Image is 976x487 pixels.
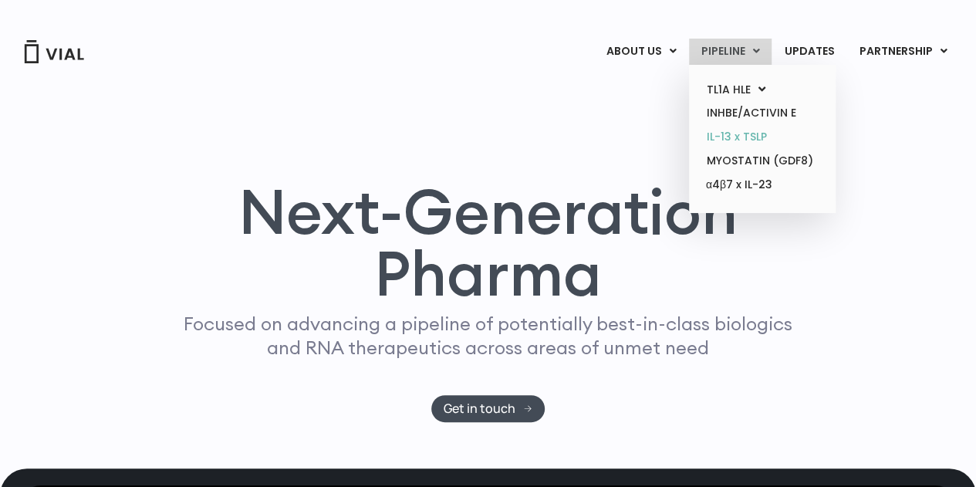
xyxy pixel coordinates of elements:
[694,125,829,149] a: IL-13 x TSLP
[594,39,688,65] a: ABOUT USMenu Toggle
[694,173,829,198] a: α4β7 x IL-23
[154,181,822,304] h1: Next-Generation Pharma
[694,149,829,173] a: MYOSTATIN (GDF8)
[694,101,829,125] a: INHBE/ACTIVIN E
[177,312,799,360] p: Focused on advancing a pipeline of potentially best-in-class biologics and RNA therapeutics acros...
[847,39,960,65] a: PARTNERSHIPMenu Toggle
[444,403,515,414] span: Get in touch
[772,39,846,65] a: UPDATES
[23,40,85,63] img: Vial Logo
[431,395,545,422] a: Get in touch
[694,78,829,102] a: TL1A HLEMenu Toggle
[689,39,772,65] a: PIPELINEMenu Toggle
